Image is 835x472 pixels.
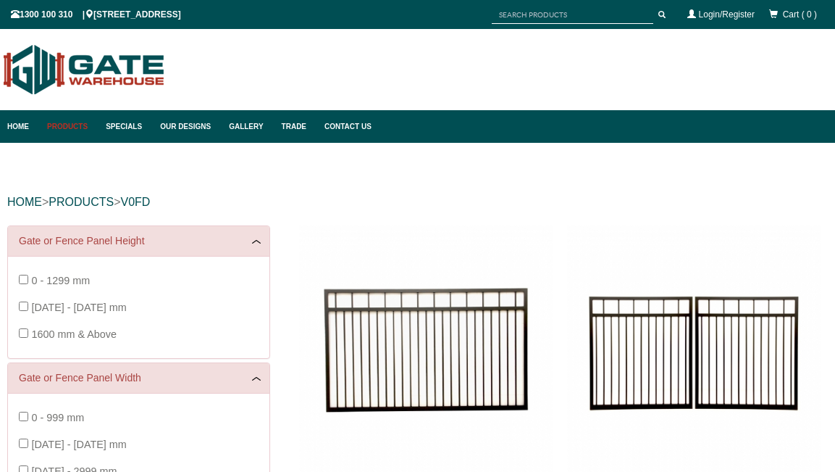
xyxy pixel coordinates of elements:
[31,275,90,286] span: 0 - 1299 mm
[49,196,114,208] a: PRODUCTS
[274,110,317,143] a: Trade
[699,9,755,20] a: Login/Register
[120,196,150,208] a: V0FD
[31,439,126,450] span: [DATE] - [DATE] mm
[492,6,653,24] input: SEARCH PRODUCTS
[317,110,372,143] a: Contact Us
[31,412,84,423] span: 0 - 999 mm
[31,328,117,340] span: 1600 mm & Above
[153,110,222,143] a: Our Designs
[98,110,153,143] a: Specials
[40,110,98,143] a: Products
[11,9,181,20] span: 1300 100 310 | [STREET_ADDRESS]
[7,196,42,208] a: HOME
[19,233,259,249] a: Gate or Fence Panel Height
[7,110,40,143] a: Home
[19,370,259,386] a: Gate or Fence Panel Width
[7,179,828,225] div: > >
[31,302,126,313] span: [DATE] - [DATE] mm
[783,9,817,20] span: Cart ( 0 )
[222,110,274,143] a: Gallery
